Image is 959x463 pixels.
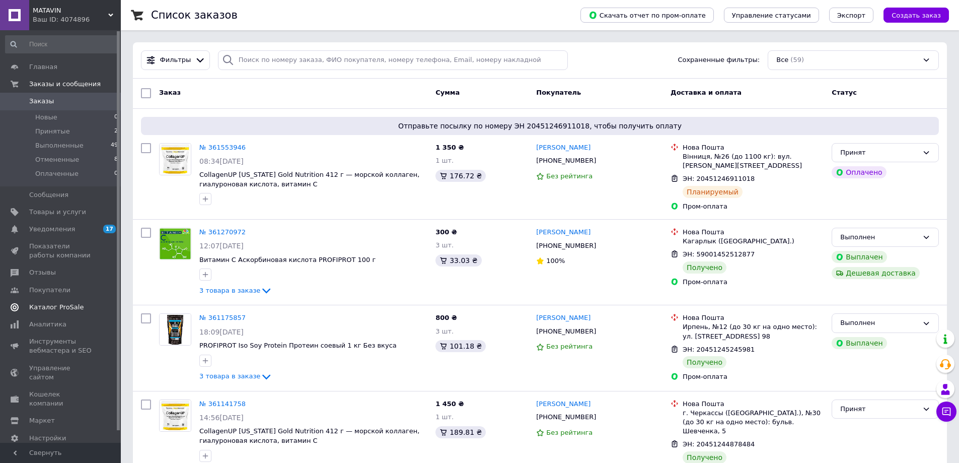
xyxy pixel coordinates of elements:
div: Нова Пошта [683,143,824,152]
span: ЭН: 20451246911018 [683,175,755,182]
div: г. Черкассы ([GEOGRAPHIC_DATA].), №30 (до 30 кг на одно место): бульв. Шевченка, 5 [683,409,824,436]
img: Фото товару [160,228,191,259]
div: [PHONE_NUMBER] [534,154,598,167]
div: [PHONE_NUMBER] [534,239,598,252]
a: CollagenUP [US_STATE] Gold Nutrition 412 г — морской коллаген, гиалуроновая кислота, витамин С [199,171,419,188]
div: 33.03 ₴ [435,254,481,267]
span: 2 [114,127,118,136]
a: № 361175857 [199,314,246,321]
span: Создать заказ [892,12,941,19]
div: Получено [683,356,726,368]
span: Показатели работы компании [29,242,93,260]
span: Фильтры [160,55,191,65]
button: Управление статусами [724,8,819,23]
span: Настройки [29,434,66,443]
a: Фото товару [159,313,191,346]
div: [PHONE_NUMBER] [534,411,598,424]
span: Принятые [35,127,70,136]
span: 18:09[DATE] [199,328,244,336]
span: Витамин C Аскорбиновая кислота PROFIPROT 100 г [199,256,376,263]
span: Сохраненные фильтры: [678,55,760,65]
span: Заказ [159,89,181,96]
span: Новые [35,113,57,122]
span: 0 [114,169,118,178]
div: Нова Пошта [683,400,824,409]
span: Без рейтинга [546,172,593,180]
span: Сумма [435,89,460,96]
span: 8 [114,155,118,164]
a: PROFIPROT Iso Soy Protein Протеин соевый 1 кг Без вкуса [199,342,397,349]
input: Поиск по номеру заказа, ФИО покупателя, номеру телефона, Email, номеру накладной [218,50,568,70]
span: Уведомления [29,225,75,234]
span: Заказы [29,97,54,106]
h1: Список заказов [151,9,238,21]
span: 0 [114,113,118,122]
span: Кошелек компании [29,390,93,408]
span: 3 шт. [435,241,454,249]
span: Без рейтинга [546,343,593,350]
a: Фото товару [159,228,191,260]
span: Экспорт [837,12,865,19]
span: Управление статусами [732,12,811,19]
a: [PERSON_NAME] [536,400,591,409]
span: ЭН: 20451245245981 [683,346,755,353]
span: Отправьте посылку по номеру ЭН 20451246911018, чтобы получить оплату [145,121,935,131]
span: 3 шт. [435,327,454,335]
div: Принят [840,404,918,415]
span: 14:56[DATE] [199,414,244,422]
img: Фото товару [160,400,191,431]
span: 1 шт. [435,413,454,421]
a: [PERSON_NAME] [536,228,591,237]
span: 12:07[DATE] [199,242,244,250]
div: Планируемый [683,186,743,198]
span: Покупатели [29,286,70,295]
span: Отзывы [29,268,56,277]
span: 300 ₴ [435,228,457,236]
span: 1 шт. [435,157,454,164]
a: 3 товара в заказе [199,372,272,380]
div: Пром-оплата [683,278,824,287]
div: Оплачено [832,166,886,178]
span: ЭН: 20451244878484 [683,440,755,448]
span: ЭН: 59001452512877 [683,250,755,258]
span: Статус [832,89,857,96]
a: Фото товару [159,143,191,175]
span: Покупатель [536,89,581,96]
div: [PHONE_NUMBER] [534,325,598,338]
div: Вінниця, №26 (до 1100 кг): вул. [PERSON_NAME][STREET_ADDRESS] [683,152,824,170]
div: Дешевая доставка [832,267,920,279]
span: Заказы и сообщения [29,80,101,89]
a: № 361270972 [199,228,246,236]
span: Выполненные [35,141,84,150]
div: Выплачен [832,337,887,349]
input: Поиск [5,35,119,53]
span: 08:34[DATE] [199,157,244,165]
a: № 361141758 [199,400,246,408]
span: Доставка и оплата [671,89,742,96]
span: 49 [111,141,118,150]
div: Пром-оплата [683,372,824,381]
span: Управление сайтом [29,364,93,382]
div: Выплачен [832,251,887,263]
div: Выполнен [840,318,918,328]
span: Маркет [29,416,55,425]
a: [PERSON_NAME] [536,143,591,153]
span: 3 товара в заказе [199,287,260,294]
span: 1 350 ₴ [435,144,464,151]
a: Создать заказ [873,11,949,19]
div: Пром-оплата [683,202,824,211]
div: Нова Пошта [683,313,824,322]
img: Фото товару [160,314,191,345]
div: 189.81 ₴ [435,426,486,438]
span: Аналитика [29,320,66,329]
a: CollagenUP [US_STATE] Gold Nutrition 412 г — морской коллаген, гиалуроновая кислота, витамин С [199,427,419,444]
span: 100% [546,257,565,264]
span: Сообщения [29,190,68,200]
img: Фото товару [160,144,191,175]
button: Создать заказ [883,8,949,23]
span: 3 товара в заказе [199,372,260,380]
div: Ирпень, №12 (до 30 кг на одно место): ул. [STREET_ADDRESS] 98 [683,322,824,341]
button: Скачать отчет по пром-оплате [580,8,714,23]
